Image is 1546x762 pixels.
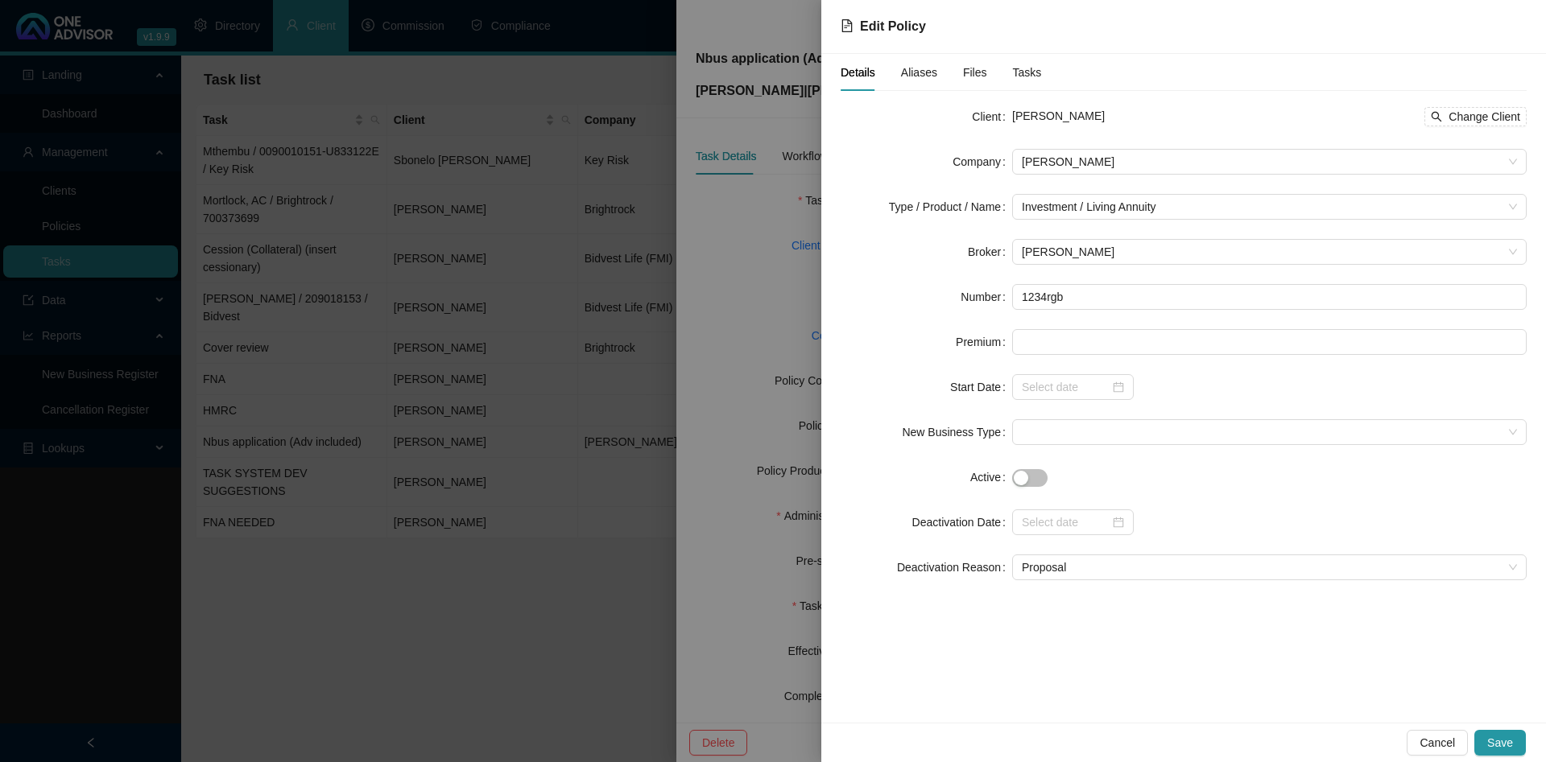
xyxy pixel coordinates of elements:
span: Details [841,67,875,78]
span: Proposal [1022,555,1517,579]
span: Edit Policy [860,19,926,33]
span: [PERSON_NAME] [1012,109,1105,122]
label: Company [953,149,1012,175]
span: Files [963,67,987,78]
input: Select date [1022,378,1110,396]
label: Broker [968,239,1012,265]
button: Save [1474,730,1526,756]
label: Number [961,284,1012,310]
span: Aliases [901,67,937,78]
label: Deactivation Date [912,509,1012,535]
span: file-text [841,19,854,32]
label: Premium [956,329,1012,355]
button: Cancel [1407,730,1468,756]
button: Change Client [1424,107,1527,126]
span: search [1431,111,1442,122]
span: Cancel [1420,734,1455,752]
span: Change Client [1449,108,1520,126]
label: New Business Type [902,419,1012,445]
input: Select date [1022,513,1110,531]
label: Type / Product / Name [889,194,1012,220]
label: Deactivation Reason [897,554,1012,580]
label: Start Date [950,374,1012,400]
span: Investment / Living Annuity [1022,195,1517,219]
label: Client [972,104,1012,130]
span: Save [1487,734,1513,752]
span: Marc Bormann [1022,240,1517,264]
span: Tasks [1013,67,1042,78]
span: Allan Gray [1022,150,1517,174]
label: Active [970,464,1012,490]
